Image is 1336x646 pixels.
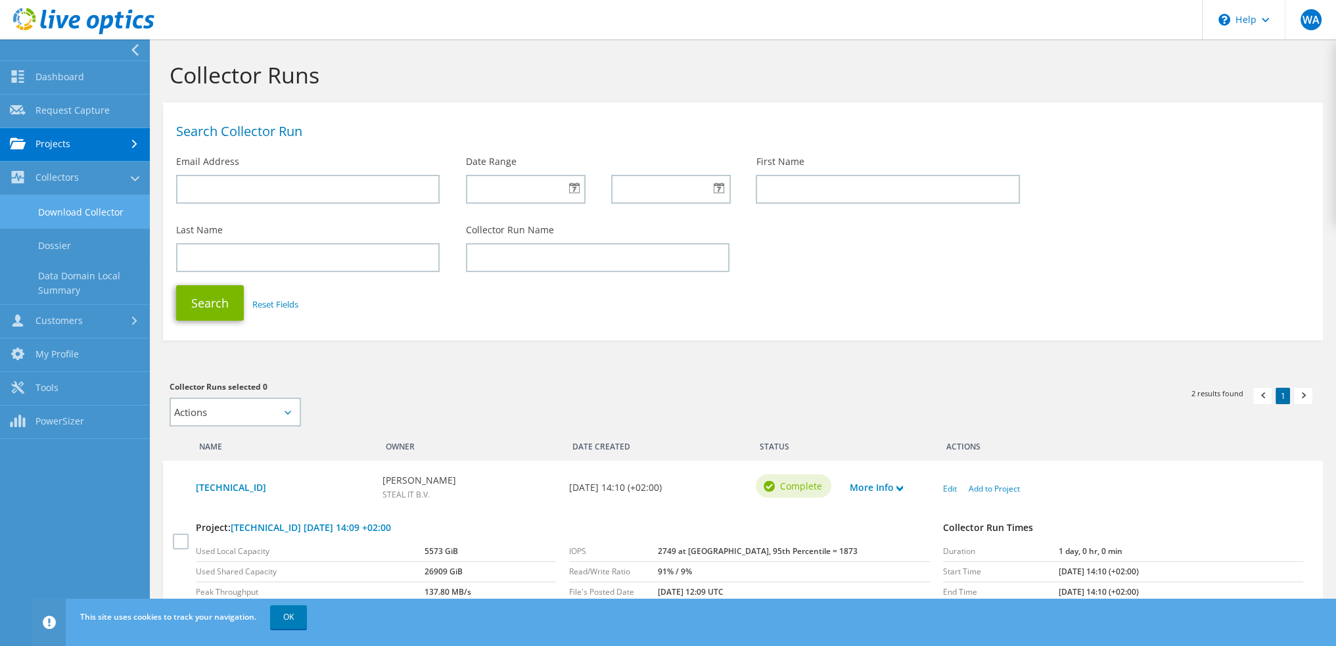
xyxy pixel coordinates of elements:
[196,561,425,582] td: Used Shared Capacity
[936,433,1310,454] div: Actions
[231,521,391,534] a: [TECHNICAL_ID] [DATE] 14:09 +02:00
[425,542,557,562] td: 5573 GiB
[779,479,821,494] span: Complete
[252,298,298,310] a: Reset Fields
[176,285,244,321] button: Search
[382,489,430,500] span: STEAL IT B.V.
[176,155,239,168] label: Email Address
[176,125,1303,138] h1: Search Collector Run
[176,223,223,237] label: Last Name
[658,582,930,602] td: [DATE] 12:09 UTC
[1276,388,1290,404] a: 1
[749,433,842,454] div: Status
[376,433,563,454] div: Owner
[569,561,658,582] td: Read/Write Ratio
[569,480,662,495] b: [DATE] 14:10 (+02:00)
[80,611,256,622] span: This site uses cookies to track your navigation.
[196,542,425,562] td: Used Local Capacity
[849,480,903,495] a: More Info
[1301,9,1322,30] span: WA
[1059,561,1303,582] td: [DATE] 14:10 (+02:00)
[658,561,930,582] td: 91% / 9%
[270,605,307,629] a: OK
[943,520,1303,535] h4: Collector Run Times
[1191,388,1243,399] span: 2 results found
[943,483,957,494] a: Edit
[425,561,557,582] td: 26909 GiB
[943,542,1059,562] td: Duration
[969,483,1020,494] a: Add to Project
[1059,582,1303,602] td: [DATE] 14:10 (+02:00)
[943,561,1059,582] td: Start Time
[943,582,1059,602] td: End Time
[170,61,1310,89] h1: Collector Runs
[756,155,804,168] label: First Name
[170,380,729,394] h3: Collector Runs selected 0
[196,520,930,535] h4: Project:
[466,155,517,168] label: Date Range
[658,542,930,562] td: 2749 at [GEOGRAPHIC_DATA], 95th Percentile = 1873
[382,473,456,488] b: [PERSON_NAME]
[569,582,658,602] td: File's Posted Date
[1059,542,1303,562] td: 1 day, 0 hr, 0 min
[1218,14,1230,26] svg: \n
[189,433,376,454] div: Name
[563,433,749,454] div: Date Created
[425,582,557,602] td: 137.80 MB/s
[569,542,658,562] td: IOPS
[196,582,425,602] td: Peak Throughput
[196,480,369,495] a: [TECHNICAL_ID]
[466,223,554,237] label: Collector Run Name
